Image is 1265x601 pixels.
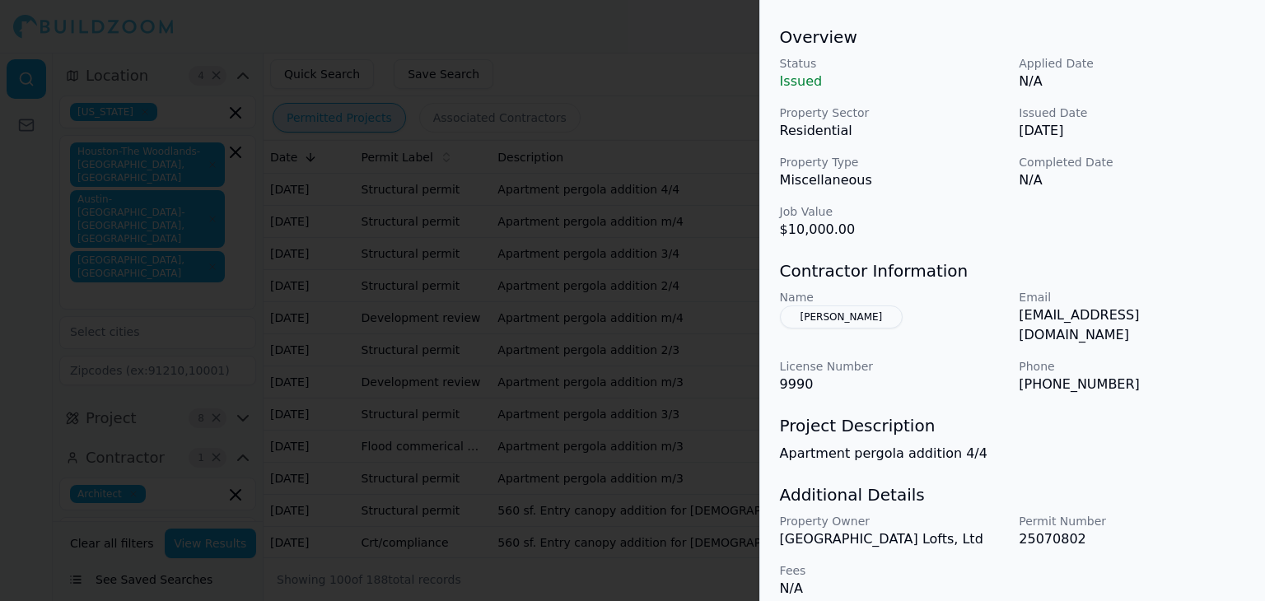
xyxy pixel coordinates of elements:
[780,579,1006,599] p: N/A
[780,259,1245,282] h3: Contractor Information
[780,289,1006,305] p: Name
[1019,513,1245,529] p: Permit Number
[1019,121,1245,141] p: [DATE]
[1019,72,1245,91] p: N/A
[1019,305,1245,345] p: [EMAIL_ADDRESS][DOMAIN_NAME]
[1019,55,1245,72] p: Applied Date
[780,358,1006,375] p: License Number
[1019,358,1245,375] p: Phone
[1019,170,1245,190] p: N/A
[780,220,1006,240] p: $10,000.00
[1019,154,1245,170] p: Completed Date
[780,483,1245,506] h3: Additional Details
[780,444,1245,464] p: Apartment pergola addition 4/4
[780,121,1006,141] p: Residential
[1019,529,1245,549] p: 25070802
[1019,375,1245,394] p: [PHONE_NUMBER]
[780,562,1006,579] p: Fees
[780,72,1006,91] p: Issued
[780,414,1245,437] h3: Project Description
[1019,289,1245,305] p: Email
[780,513,1006,529] p: Property Owner
[780,154,1006,170] p: Property Type
[780,105,1006,121] p: Property Sector
[780,305,903,328] button: [PERSON_NAME]
[780,55,1006,72] p: Status
[1019,105,1245,121] p: Issued Date
[780,529,1006,549] p: [GEOGRAPHIC_DATA] Lofts, Ltd
[780,170,1006,190] p: Miscellaneous
[780,203,1006,220] p: Job Value
[780,26,1245,49] h3: Overview
[780,375,1006,394] p: 9990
